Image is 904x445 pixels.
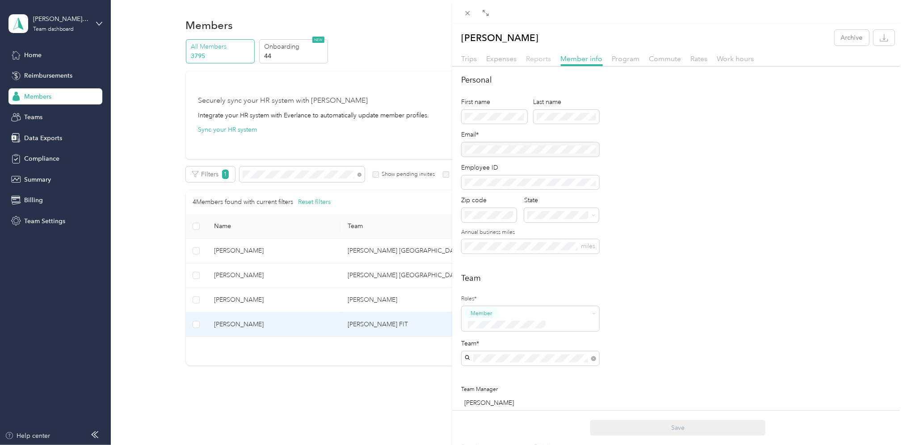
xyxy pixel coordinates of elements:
[612,54,640,63] span: Program
[561,54,603,63] span: Member info
[471,309,492,317] span: Member
[465,308,499,319] button: Member
[649,54,681,63] span: Commute
[835,30,869,46] button: Archive
[854,395,904,445] iframe: Everlance-gr Chat Button Frame
[462,30,539,46] p: [PERSON_NAME]
[462,339,599,348] div: Team*
[462,195,517,205] div: Zip code
[462,97,527,107] div: First name
[462,229,599,237] label: Annual business miles
[462,130,599,139] div: Email*
[524,195,599,205] div: State
[717,54,754,63] span: Work hours
[465,398,599,408] div: [PERSON_NAME]
[462,295,599,303] label: Roles*
[462,386,498,393] span: Team Manager
[462,272,895,284] h2: Team
[581,242,595,250] span: miles
[462,54,477,63] span: Trips
[487,54,517,63] span: Expenses
[462,74,895,86] h2: Personal
[691,54,708,63] span: Rates
[534,97,599,107] div: Last name
[526,54,551,63] span: Reports
[462,163,599,172] div: Employee ID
